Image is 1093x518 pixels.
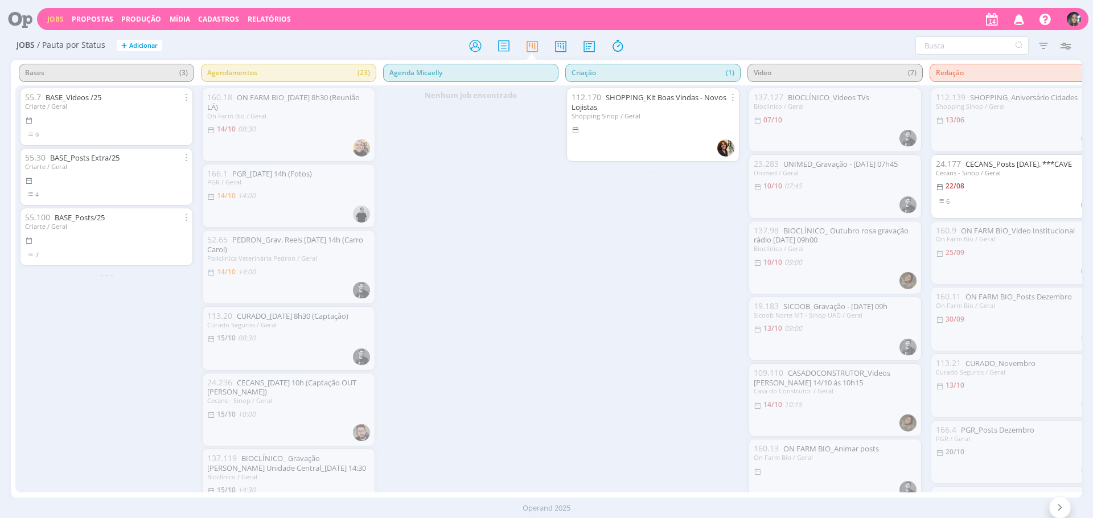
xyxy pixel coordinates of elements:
: 14:00 [238,191,256,200]
span: 4 [35,190,39,199]
span: 160.18 [207,92,232,102]
: 13/10 [946,380,964,390]
img: M [353,139,370,157]
a: Mídia [170,14,190,24]
span: 113.21 [936,357,961,368]
div: Cecans - Sinop / Geral [207,397,370,404]
div: Criarte / Geral [25,163,188,170]
a: CASADOCONSTRUTOR_Videos [PERSON_NAME] 14/10 ás 10h15 [754,368,890,388]
a: BIOCLÍNICO_ Outubro rosa gravação rádio [DATE] 09h00 [754,225,909,245]
button: Propostas [68,15,117,24]
span: (3) [179,64,188,81]
: 13/10 [763,323,782,333]
span: 112.170 [572,92,601,102]
div: Unimed / Geral [754,169,917,176]
a: CURADO_[DATE] 8h30 (Captação) [237,311,348,321]
img: W [899,339,917,356]
div: Nenhum job encontrado [380,85,562,106]
span: 7 [35,250,39,259]
: 10/10 [763,257,782,267]
span: (7) [908,64,917,81]
span: (23) [358,64,370,81]
span: Agendamentos [201,64,376,82]
span: Cadastros [198,14,239,24]
a: ON FARM BIO_[DATE] 8h30 (Reunião LÁ) [207,92,360,112]
span: 52.65 [207,234,228,245]
a: BIOCLÍNICO_ Gravação [PERSON_NAME] Unidade Central_[DATE] 14:30 [207,453,366,473]
a: PGR_Posts Dezembro [961,425,1034,435]
: 08:30 [238,124,256,134]
div: Bioclínico / Geral [207,473,370,480]
span: 6 [946,197,950,205]
a: CURADO_Dezembro [965,491,1034,501]
button: Jobs [44,15,67,24]
a: SICOOB_Gravação - [DATE] 09h [783,301,887,311]
span: 9 [35,130,39,139]
span: 109.110 [754,367,783,378]
: 14/10 [217,124,236,134]
: 30/09 [946,314,964,324]
span: 137.119 [207,453,237,463]
button: Mídia [166,15,194,24]
img: W [899,130,917,147]
: 14/10 [217,267,236,277]
span: 113.20 [207,310,232,321]
a: ON FARM BIO_Posts Dezembro [965,291,1072,302]
a: CECANS_Posts [DATE]. ***CAVE [965,159,1072,169]
button: Relatórios [244,15,294,24]
div: Casa do Construtor / Geral [754,387,917,394]
img: L [717,139,734,157]
: 13/06 [946,115,964,125]
: 08:30 [238,333,256,343]
span: 24.236 [207,377,232,388]
: 10:00 [238,409,256,419]
a: SHOPPING_Kit Boas Vindas - Novos Lojistas [572,92,726,112]
a: BIOCLÍNICO_Videos TVs [788,92,869,102]
div: Criarte / Geral [25,223,188,230]
a: ON FARM BIO_Video Institucional [961,225,1075,236]
a: UNIMED_Gravação - [DATE] 07h45 [783,159,898,169]
span: + [121,40,127,52]
: 07/10 [763,115,782,125]
div: PGR / Geral [207,178,370,186]
img: J [899,414,917,431]
a: PGR_[DATE] 14h (Fotos) [232,168,312,179]
a: SHOPPING_Aniversário Cidades [970,92,1078,102]
span: Propostas [72,14,113,24]
img: J [899,272,917,289]
img: W [899,196,917,213]
a: CURADO_Novembro [965,358,1036,368]
: 14:00 [238,267,256,277]
span: 19.183 [754,301,779,311]
a: PEDRON_Grav. Reels [DATE] 14h (Carro Carol) [207,235,363,254]
a: BASE_Videos /25 [46,92,101,102]
div: - - - [562,164,744,176]
: 14/10 [217,191,236,200]
span: Criação [565,64,741,82]
: 10:15 [784,400,802,409]
a: Produção [121,14,161,24]
: 22/08 [946,181,964,191]
span: 137.127 [754,92,783,102]
div: On Farm Bio / Geral [754,454,917,461]
div: Bioclínico / Geral [754,102,917,110]
: 25/09 [946,248,964,257]
: 09:00 [784,257,802,267]
div: - - - [15,268,198,280]
span: 55.30 [25,152,46,163]
a: BASE_Posts Extra/25 [50,153,120,163]
: 15/10 [217,485,236,495]
: 15/10 [217,333,236,343]
span: Jobs [17,40,35,50]
input: Busca [915,36,1029,55]
button: A [1066,9,1082,29]
span: 113.22 [936,490,961,501]
span: (1) [726,64,734,81]
span: / Pauta por Status [37,40,105,50]
img: L [353,205,370,223]
a: CECANS_[DATE] 10h (Captação OUT [PERSON_NAME]) [207,377,356,397]
a: ON FARM BIO_Animar posts [783,443,879,454]
div: Sicoob Norte MT - Sinop UAD / Geral [754,311,917,319]
a: BASE_Posts/25 [55,212,105,223]
span: Adicionar [129,42,158,50]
